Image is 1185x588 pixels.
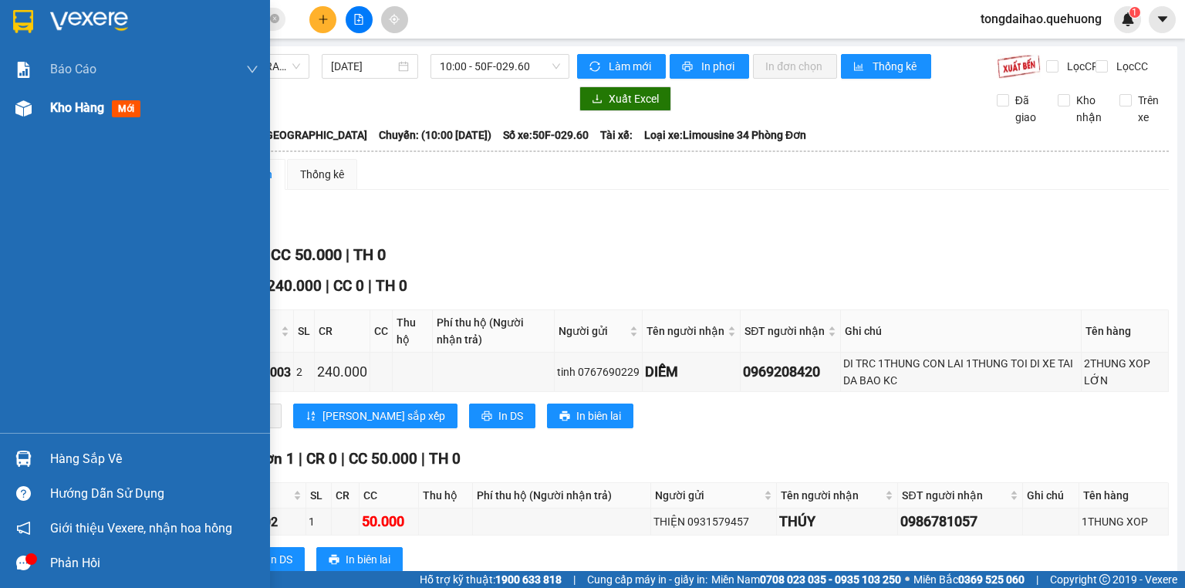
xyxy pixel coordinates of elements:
[306,450,337,468] span: CR 0
[900,511,1020,532] div: 0986781057
[655,487,761,504] span: Người gửi
[503,127,589,144] span: Số xe: 50F-029.60
[682,61,695,73] span: printer
[433,310,555,353] th: Phí thu hộ (Người nhận trả)
[753,54,837,79] button: In đơn chọn
[643,353,741,392] td: DIỄM
[589,61,603,73] span: sync
[741,353,841,392] td: 0969208420
[296,363,312,380] div: 2
[587,571,707,588] span: Cung cấp máy in - giấy in:
[353,14,364,25] span: file-add
[1099,574,1110,585] span: copyright
[670,54,749,79] button: printerIn phơi
[50,519,232,538] span: Giới thiệu Vexere, nhận hoa hồng
[1023,483,1079,509] th: Ghi chú
[557,363,640,380] div: tinh 0767690229
[419,483,473,509] th: Thu hộ
[701,58,737,75] span: In phơi
[112,100,140,117] span: mới
[841,310,1081,353] th: Ghi chú
[16,521,31,536] span: notification
[370,310,393,353] th: CC
[353,245,386,264] span: TH 0
[341,450,345,468] span: |
[1132,7,1137,18] span: 1
[270,14,279,23] span: close-circle
[360,483,419,509] th: CC
[902,487,1007,504] span: SĐT người nhận
[653,513,774,530] div: THIỆN 0931579457
[576,407,621,424] span: In biên lai
[246,63,258,76] span: down
[1121,12,1135,26] img: icon-new-feature
[495,573,562,586] strong: 1900 633 818
[997,54,1041,79] img: 9k=
[254,450,295,468] span: Đơn 1
[15,62,32,78] img: solution-icon
[271,245,342,264] span: CC 50.000
[318,14,329,25] span: plus
[600,127,633,144] span: Tài xế:
[559,411,570,423] span: printer
[420,571,562,588] span: Hỗ trợ kỹ thuật:
[958,573,1025,586] strong: 0369 525 060
[898,509,1023,536] td: 0986781057
[379,127,491,144] span: Chuyến: (10:00 [DATE])
[853,61,866,73] span: bar-chart
[645,361,738,383] div: DIỄM
[1084,355,1166,389] div: 2THUNG XOP LỚN
[16,556,31,570] span: message
[376,277,407,295] span: TH 0
[331,58,394,75] input: 15/09/2025
[743,361,838,383] div: 0969208420
[1156,12,1170,26] span: caret-down
[1132,92,1170,126] span: Trên xe
[429,450,461,468] span: TH 0
[473,483,651,509] th: Phí thu hộ (Người nhận trả)
[50,448,258,471] div: Hàng sắp về
[294,310,315,353] th: SL
[841,54,931,79] button: bar-chartThống kê
[777,509,899,536] td: THÚY
[644,127,806,144] span: Loại xe: Limousine 34 Phòng Đơn
[326,277,329,295] span: |
[346,245,349,264] span: |
[322,407,445,424] span: [PERSON_NAME] sắp xếp
[481,411,492,423] span: printer
[299,450,302,468] span: |
[300,166,344,183] div: Thống kê
[306,483,333,509] th: SL
[843,355,1078,389] div: DI TRC 1THUNG CON LAI 1THUNG TOI DI XE TAI DA BAO KC
[362,511,416,532] div: 50.000
[1129,7,1140,18] sup: 1
[1110,58,1150,75] span: Lọc CC
[647,323,724,340] span: Tên người nhận
[913,571,1025,588] span: Miền Bắc
[13,10,33,33] img: logo-vxr
[609,90,659,107] span: Xuất Excel
[238,547,305,572] button: printerIn DS
[270,12,279,27] span: close-circle
[592,93,603,106] span: download
[1070,92,1108,126] span: Kho nhận
[469,404,535,428] button: printerIn DS
[15,451,32,467] img: warehouse-icon
[346,6,373,33] button: file-add
[16,486,31,501] span: question-circle
[547,404,633,428] button: printerIn biên lai
[316,547,403,572] button: printerIn biên lai
[760,573,901,586] strong: 0708 023 035 - 0935 103 250
[1149,6,1176,33] button: caret-down
[781,487,883,504] span: Tên người nhận
[309,513,329,530] div: 1
[744,323,825,340] span: SĐT người nhận
[711,571,901,588] span: Miền Nam
[609,58,653,75] span: Làm mới
[368,277,372,295] span: |
[381,6,408,33] button: aim
[559,323,626,340] span: Người gửi
[349,450,417,468] span: CC 50.000
[306,411,316,423] span: sort-ascending
[50,100,104,115] span: Kho hàng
